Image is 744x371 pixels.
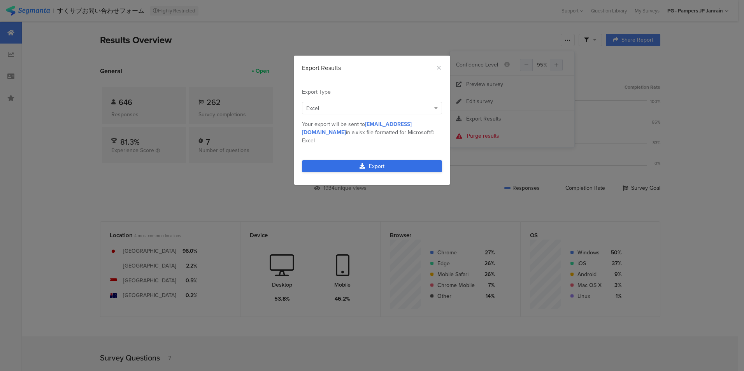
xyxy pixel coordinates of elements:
[306,104,319,112] span: Excel
[302,88,442,96] div: Export Type
[302,120,412,136] span: [EMAIL_ADDRESS][DOMAIN_NAME]
[436,63,442,72] button: Close
[294,56,450,185] div: dialog
[302,63,442,72] div: Export Results
[302,160,442,172] a: Export
[302,128,434,145] span: .xlsx file formatted for Microsoft© Excel
[302,120,442,145] div: Your export will be sent to in a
